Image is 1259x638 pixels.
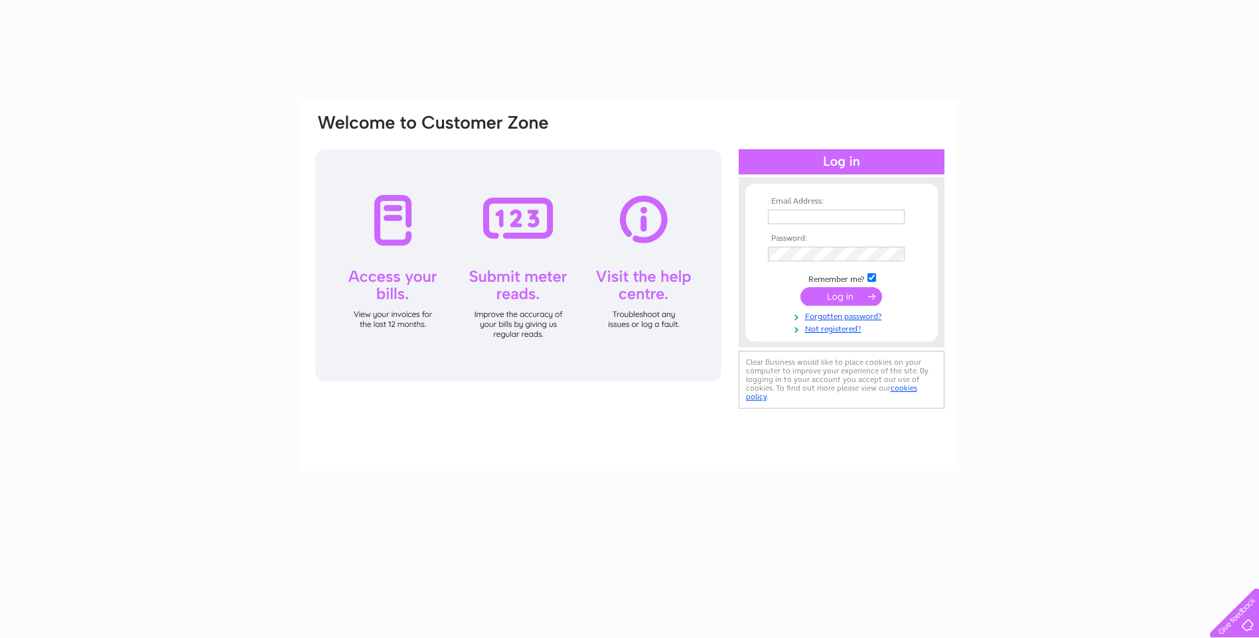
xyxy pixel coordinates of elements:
[768,309,919,322] a: Forgotten password?
[800,287,882,306] input: Submit
[739,351,944,409] div: Clear Business would like to place cookies on your computer to improve your experience of the sit...
[768,322,919,334] a: Not registered?
[765,271,919,285] td: Remember me?
[765,197,919,206] th: Email Address:
[765,234,919,243] th: Password:
[746,383,917,401] a: cookies policy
